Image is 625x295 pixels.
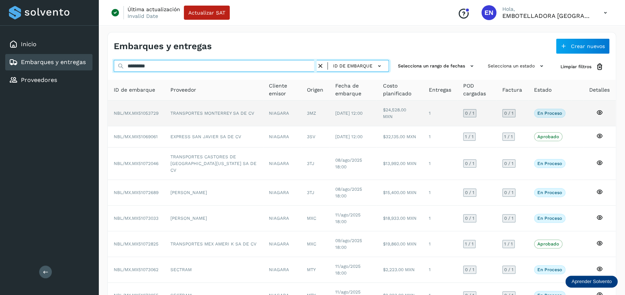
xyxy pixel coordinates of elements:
span: 0 / 1 [465,267,474,272]
div: Aprender Solvento [565,276,618,288]
span: NBL/MX.MX51053729 [114,111,158,116]
span: 08/ago/2025 18:00 [335,187,362,199]
p: En proceso [537,267,562,272]
p: En proceso [537,161,562,166]
p: Aprobado [537,134,559,139]
td: SECTRAM [164,257,263,283]
span: Crear nuevos [571,44,605,49]
span: Entregas [429,86,451,94]
button: Crear nuevos [556,38,610,54]
button: ID de embarque [331,61,386,72]
p: EMBOTELLADORA NIAGARA DE MEXICO [502,12,592,19]
td: $13,992.00 MXN [377,147,423,180]
button: Selecciona un estado [485,60,549,72]
td: 3TJ [301,147,329,180]
span: Detalles [589,86,610,94]
td: 1 [423,101,457,126]
span: 11/ago/2025 18:00 [335,212,361,224]
span: Proveedor [170,86,196,94]
span: 1 / 1 [504,242,513,246]
span: NBL/MX.MX51072689 [114,190,158,195]
span: 08/ago/2025 18:00 [335,158,362,169]
td: [PERSON_NAME] [164,180,263,206]
td: 1 [423,231,457,257]
td: $32,135.00 MXN [377,126,423,147]
span: Cliente emisor [269,82,295,98]
span: 0 / 1 [465,161,474,166]
button: Actualizar SAT [184,6,230,20]
td: NIAGARA [263,257,301,283]
span: Origen [307,86,323,94]
td: MTY [301,257,329,283]
span: 1 / 1 [465,134,474,139]
p: Aprobado [537,241,559,247]
span: 11/ago/2025 18:00 [335,264,361,276]
span: NBL/MX.MX51073062 [114,267,158,272]
p: En proceso [537,111,562,116]
p: En proceso [537,190,562,195]
span: ID de embarque [114,86,155,94]
button: Selecciona un rango de fechas [395,60,479,72]
span: NBL/MX.MX51073033 [114,216,158,221]
span: 0 / 1 [465,190,474,195]
p: Última actualización [128,6,180,13]
td: NIAGARA [263,231,301,257]
td: MXC [301,231,329,257]
p: Invalid Date [128,13,158,19]
td: $15,400.00 MXN [377,180,423,206]
span: NBL/MX.MX51072825 [114,241,158,247]
span: 0 / 1 [504,216,513,221]
span: [DATE] 12:00 [335,134,362,139]
td: 1 [423,257,457,283]
td: 3SV [301,126,329,147]
p: En proceso [537,216,562,221]
td: 1 [423,126,457,147]
td: $2,223.00 MXN [377,257,423,283]
button: Limpiar filtros [555,60,610,74]
div: Embarques y entregas [5,54,92,70]
span: Limpiar filtros [560,63,591,70]
td: MXC [301,206,329,231]
td: NIAGARA [263,206,301,231]
span: 0 / 1 [504,111,513,115]
td: TRANSPORTES MEX AMERI K SA DE CV [164,231,263,257]
td: TRANSPORTES CASTORES DE [GEOGRAPHIC_DATA][US_STATE] SA DE CV [164,147,263,180]
a: Inicio [21,41,37,48]
p: Hola, [502,6,592,12]
span: Fecha de embarque [335,82,371,98]
span: 0 / 1 [465,111,474,115]
span: [DATE] 12:00 [335,111,362,116]
span: 0 / 1 [504,190,513,195]
td: $19,860.00 MXN [377,231,423,257]
td: 1 [423,147,457,180]
td: NIAGARA [263,126,301,147]
td: NIAGARA [263,147,301,180]
span: 0 / 1 [504,161,513,166]
td: 3MZ [301,101,329,126]
span: POD cargadas [463,82,490,98]
td: NIAGARA [263,101,301,126]
span: Actualizar SAT [188,10,225,15]
div: Proveedores [5,72,92,88]
td: 3TJ [301,180,329,206]
a: Proveedores [21,76,57,83]
span: 1 / 1 [465,242,474,246]
td: EXPRESS SAN JAVIER SA DE CV [164,126,263,147]
td: 1 [423,206,457,231]
td: $18,933.00 MXN [377,206,423,231]
span: ID de embarque [333,63,373,69]
span: Costo planificado [383,82,417,98]
td: TRANSPORTES MONTERREY SA DE CV [164,101,263,126]
span: 09/ago/2025 18:00 [335,238,362,250]
h4: Embarques y entregas [114,41,212,52]
span: NBL/MX.MX51072046 [114,161,158,166]
p: Aprender Solvento [571,279,612,285]
span: 0 / 1 [465,216,474,221]
td: [PERSON_NAME] [164,206,263,231]
span: 0 / 1 [504,267,513,272]
span: Estado [534,86,552,94]
td: NIAGARA [263,180,301,206]
span: 1 / 1 [504,134,513,139]
div: Inicio [5,36,92,53]
span: NBL/MX.MX51069061 [114,134,158,139]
